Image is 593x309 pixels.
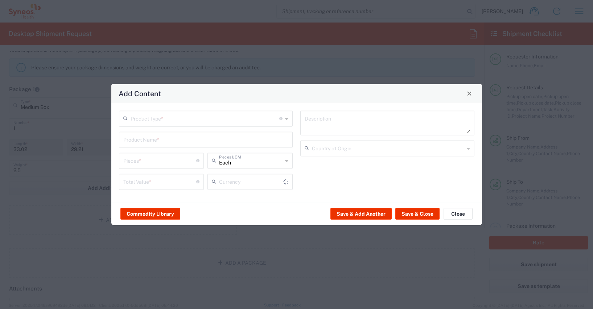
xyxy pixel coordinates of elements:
button: Close [464,88,474,98]
button: Commodity Library [120,208,180,220]
button: Save & Add Another [330,208,392,220]
button: Close [444,208,473,220]
button: Save & Close [395,208,440,220]
h4: Add Content [119,88,161,99]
